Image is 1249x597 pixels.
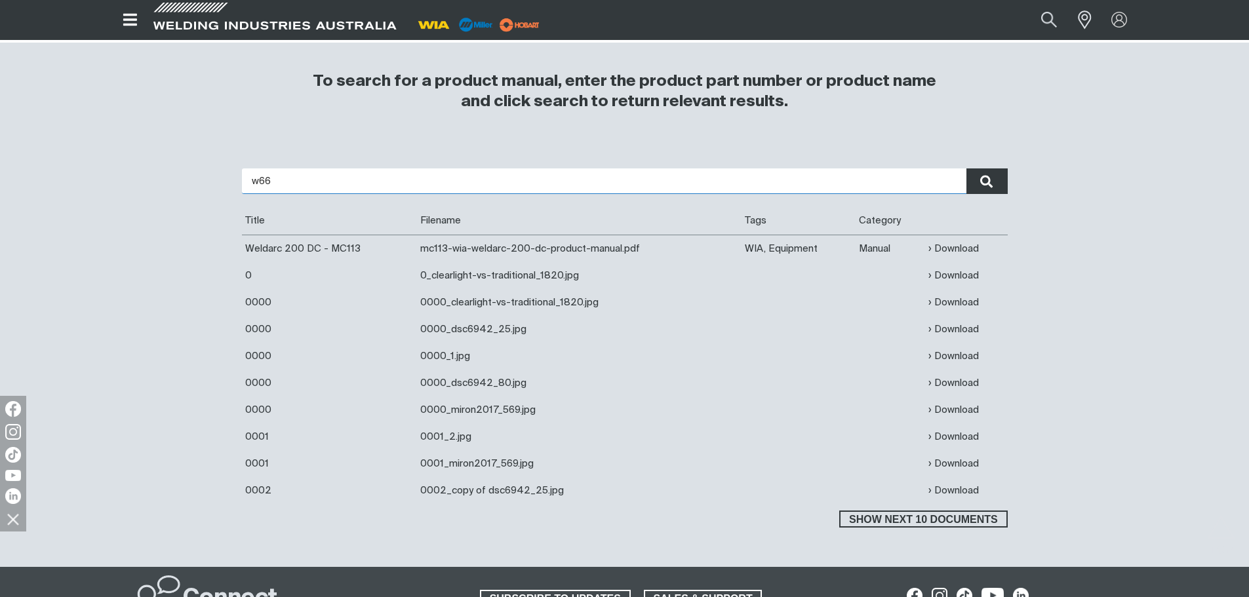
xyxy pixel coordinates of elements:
[928,429,979,444] a: Download
[242,423,417,450] td: 0001
[5,488,21,504] img: LinkedIn
[496,15,544,35] img: miller
[5,470,21,481] img: YouTube
[928,295,979,310] a: Download
[242,168,1008,194] input: Enter search...
[242,477,417,504] td: 0002
[242,262,417,289] td: 0
[1206,515,1236,545] button: Scroll to top
[417,450,742,477] td: 0001_miron2017_569.jpg
[417,396,742,423] td: 0000_miron2017_569.jpg
[242,207,417,235] th: Title
[928,349,979,364] a: Download
[841,510,1006,528] span: Show next 10 documents
[242,450,417,477] td: 0001
[1027,5,1071,35] button: Search products
[928,268,979,283] a: Download
[742,207,856,235] th: Tags
[242,396,417,423] td: 0000
[417,343,742,370] td: 0000_1.jpg
[5,424,21,440] img: Instagram
[928,322,979,337] a: Download
[496,20,544,29] a: miller
[928,241,979,256] a: Download
[242,235,417,262] td: Weldarc 200 DC - MC113
[417,207,742,235] th: Filename
[307,71,942,112] h3: To search for a product manual, enter the product part number or product name and click search to...
[5,447,21,463] img: TikTok
[928,376,979,391] a: Download
[417,370,742,396] td: 0000_dsc6942_80.jpg
[928,483,979,498] a: Download
[2,508,24,530] img: hide socials
[417,235,742,262] td: mc113-wia-weldarc-200-dc-product-manual.pdf
[928,456,979,471] a: Download
[417,262,742,289] td: 0_clearlight-vs-traditional_1820.jpg
[742,235,856,262] td: WIA, Equipment
[417,316,742,343] td: 0000_dsc6942_25.jpg
[242,370,417,396] td: 0000
[417,289,742,316] td: 0000_clearlight-vs-traditional_1820.jpg
[242,316,417,343] td: 0000
[839,510,1007,528] button: Show next 10 documents
[1010,5,1071,35] input: Product name or item number...
[242,343,417,370] td: 0000
[856,235,925,262] td: Manual
[856,207,925,235] th: Category
[5,401,21,417] img: Facebook
[928,402,979,417] a: Download
[417,477,742,504] td: 0002_copy of dsc6942_25.jpg
[242,289,417,316] td: 0000
[417,423,742,450] td: 0001_2.jpg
